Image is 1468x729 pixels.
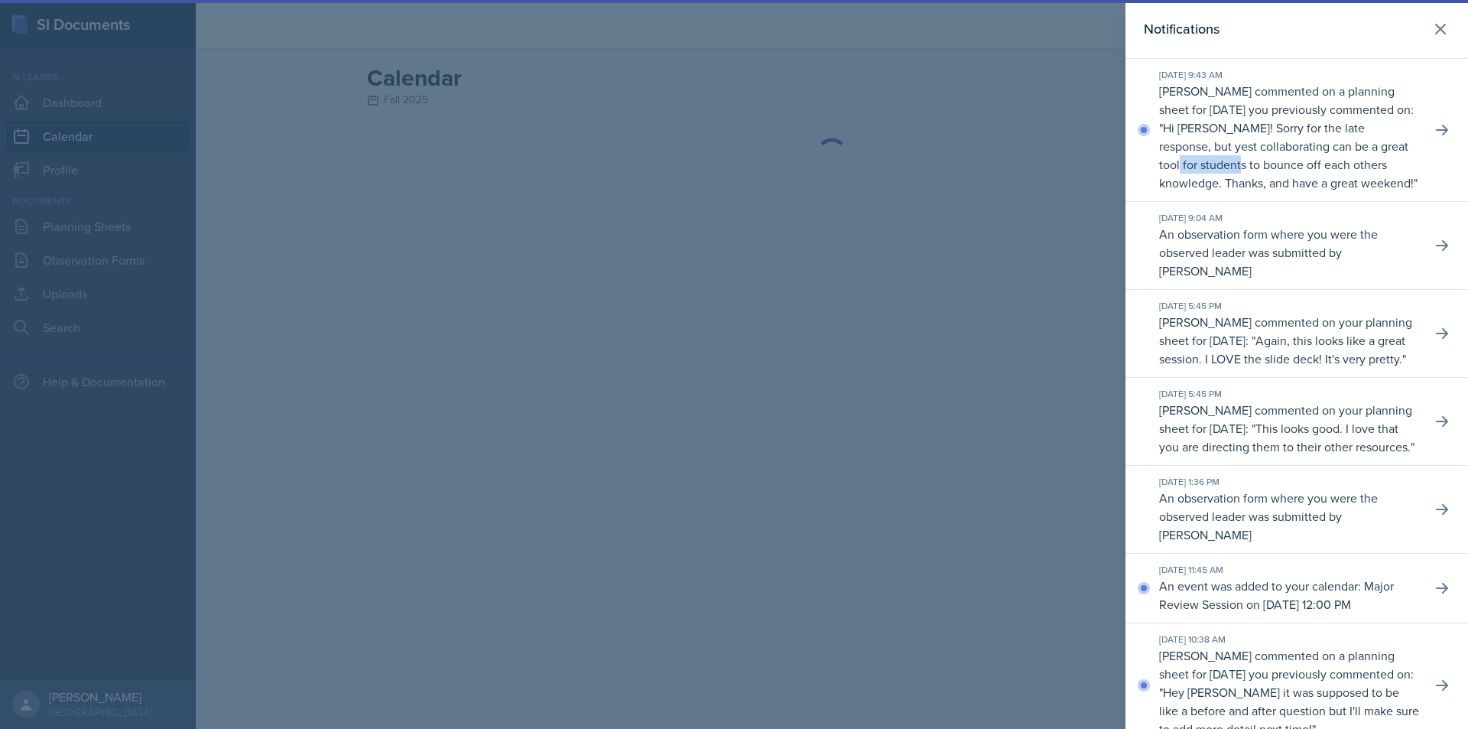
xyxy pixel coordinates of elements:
div: [DATE] 5:45 PM [1159,387,1419,401]
div: [DATE] 9:04 AM [1159,211,1419,225]
p: [PERSON_NAME] commented on your planning sheet for [DATE]: " " [1159,313,1419,368]
div: [DATE] 9:43 AM [1159,68,1419,82]
p: Again, this looks like a great session. I LOVE the slide deck! It's very pretty. [1159,332,1405,367]
p: An observation form where you were the observed leader was submitted by [PERSON_NAME] [1159,225,1419,280]
p: An event was added to your calendar: Major Review Session on [DATE] 12:00 PM [1159,577,1419,613]
p: [PERSON_NAME] commented on your planning sheet for [DATE]: " " [1159,401,1419,456]
p: [PERSON_NAME] commented on a planning sheet for [DATE] you previously commented on: " " [1159,82,1419,192]
p: An observation form where you were the observed leader was submitted by [PERSON_NAME] [1159,489,1419,544]
h2: Notifications [1144,18,1220,40]
div: [DATE] 10:38 AM [1159,633,1419,646]
div: [DATE] 11:45 AM [1159,563,1419,577]
div: [DATE] 1:36 PM [1159,475,1419,489]
div: [DATE] 5:45 PM [1159,299,1419,313]
p: This looks good. I love that you are directing them to their other resources. [1159,420,1411,455]
p: Hi [PERSON_NAME]! Sorry for the late response, but yest collaborating can be a great tool for stu... [1159,119,1414,191]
